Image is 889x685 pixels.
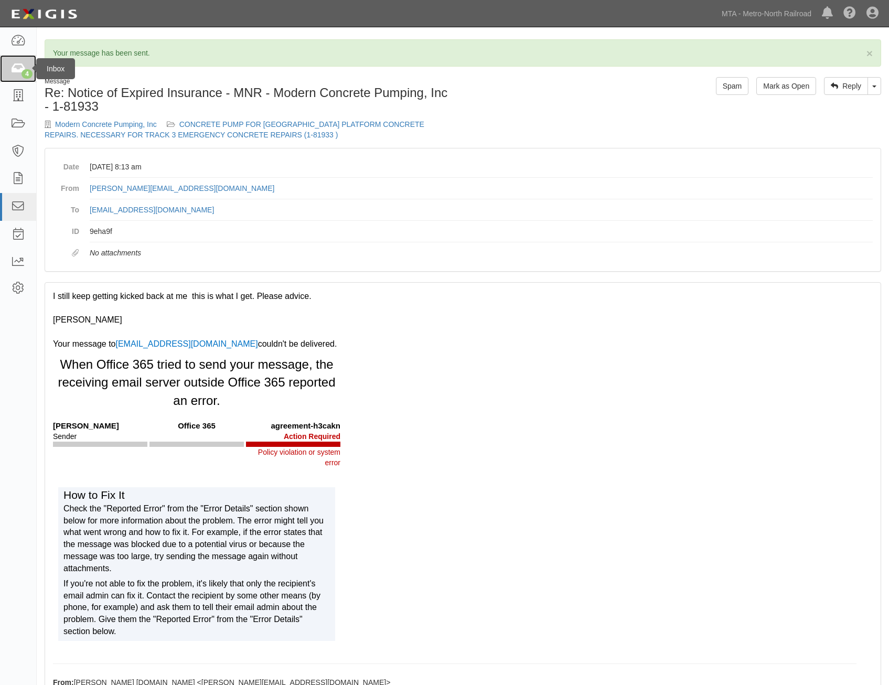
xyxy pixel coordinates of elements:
[22,69,33,79] div: 4
[824,77,868,95] a: Reply
[53,431,148,442] div: Sender
[53,48,873,58] p: Your message has been sent.
[756,77,816,95] a: Mark as Open
[90,184,274,192] a: [PERSON_NAME][EMAIL_ADDRESS][DOMAIN_NAME]
[53,421,119,430] span: [PERSON_NAME]
[55,120,157,129] a: Modern Concrete Pumping, Inc
[258,339,337,348] span: couldn't be delivered.
[8,5,80,24] img: logo-5460c22ac91f19d4615b14bd174203de0afe785f0fc80cf4dbbc73dc1793850b.png
[90,249,141,257] em: No attachments
[53,221,79,237] dt: ID
[53,339,115,348] span: Your message to
[63,503,330,575] div: Check the "Reported Error" from the "Error Details" section shown below for more information abou...
[53,356,340,410] div: When Office 365 tried to send your message, the receiving email server outside Office 365 reporte...
[866,47,873,59] span: ×
[45,77,455,86] div: Message
[45,86,455,114] h1: Re: Notice of Expired Insurance - MNR - Modern Concrete Pumping, Inc - 1-81933
[245,447,340,468] div: Policy violation or system error
[271,421,340,430] span: agreement-h3cakn
[716,3,817,24] a: MTA - Metro-North Railroad
[716,77,749,95] a: Spam
[53,156,79,172] dt: Date
[90,206,214,214] a: [EMAIL_ADDRESS][DOMAIN_NAME]
[843,7,856,20] i: Help Center - Complianz
[866,48,873,59] button: Close
[90,221,873,242] dd: 9eha9f
[72,250,79,257] i: Attachments
[115,339,258,348] span: [EMAIL_ADDRESS][DOMAIN_NAME]
[90,156,873,178] dd: [DATE] 8:13 am
[53,314,873,326] div: [PERSON_NAME]
[45,120,424,139] a: CONCRETE PUMP FOR [GEOGRAPHIC_DATA] PLATFORM CONCRETE REPAIRS. NECESSARY FOR TRACK 3 EMERGENCY CO...
[63,578,330,638] div: If you're not able to fix the problem, it's likely that only the recipient's email admin can fix ...
[53,199,79,215] dt: To
[53,178,79,194] dt: From
[53,291,873,303] div: I still keep getting kicked back at me this is what I get. Please advice.
[178,421,216,430] span: Office 365
[36,58,75,79] div: Inbox
[284,432,340,441] b: Action Required
[63,489,125,501] span: How to Fix It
